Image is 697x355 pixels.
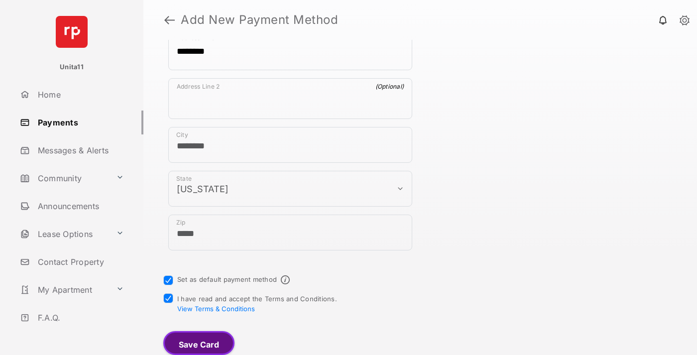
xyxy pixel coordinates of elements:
[16,306,143,330] a: F.A.Q.
[16,111,143,134] a: Payments
[168,29,412,70] div: payment_method_screening[postal_addresses][addressLine1]
[181,14,338,26] strong: Add New Payment Method
[16,138,143,162] a: Messages & Alerts
[168,171,412,207] div: payment_method_screening[postal_addresses][administrativeArea]
[60,62,84,72] p: Unita11
[168,215,412,250] div: payment_method_screening[postal_addresses][postalCode]
[177,275,277,283] label: Set as default payment method
[281,275,290,284] span: Default payment method info
[56,16,88,48] img: svg+xml;base64,PHN2ZyB4bWxucz0iaHR0cDovL3d3dy53My5vcmcvMjAwMC9zdmciIHdpZHRoPSI2NCIgaGVpZ2h0PSI2NC...
[16,222,112,246] a: Lease Options
[16,166,112,190] a: Community
[177,295,337,313] span: I have read and accept the Terms and Conditions.
[177,305,255,313] button: I have read and accept the Terms and Conditions.
[168,78,412,119] div: payment_method_screening[postal_addresses][addressLine2]
[16,278,112,302] a: My Apartment
[16,83,143,107] a: Home
[16,194,143,218] a: Announcements
[16,250,143,274] a: Contact Property
[168,127,412,163] div: payment_method_screening[postal_addresses][locality]
[163,331,234,355] button: Save Card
